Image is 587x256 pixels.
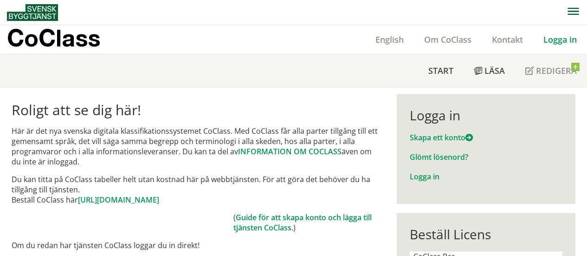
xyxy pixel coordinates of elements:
[418,54,464,87] a: Start
[410,226,562,242] div: Beställ Licens
[410,152,468,162] a: Glömt lösenord?
[7,4,58,21] img: Svensk Byggtjänst
[533,34,587,45] a: Logga in
[484,65,505,76] span: Läsa
[233,212,383,233] td: ( .)
[410,132,473,143] a: Skapa ett konto
[238,146,342,157] a: INFORMATION OM COCLASS
[233,212,372,233] a: Guide för att skapa konto och lägga till tjänsten CoClass
[410,171,439,182] a: Logga in
[414,34,482,45] a: Om CoClass
[428,65,453,76] span: Start
[12,240,383,250] p: Om du redan har tjänsten CoClass loggar du in direkt!
[7,25,120,54] a: CoClass
[464,54,515,87] a: Läsa
[12,126,383,167] p: Här är det nya svenska digitala klassifikationssystemet CoClass. Med CoClass får alla parter till...
[12,102,383,118] h1: Roligt att se dig här!
[7,33,100,43] p: CoClass
[12,174,383,205] p: Du kan titta på CoClass tabeller helt utan kostnad här på webbtjänsten. För att göra det behöver ...
[410,107,562,123] div: Logga in
[78,195,159,205] a: [URL][DOMAIN_NAME]
[482,34,533,45] a: Kontakt
[365,34,414,45] a: English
